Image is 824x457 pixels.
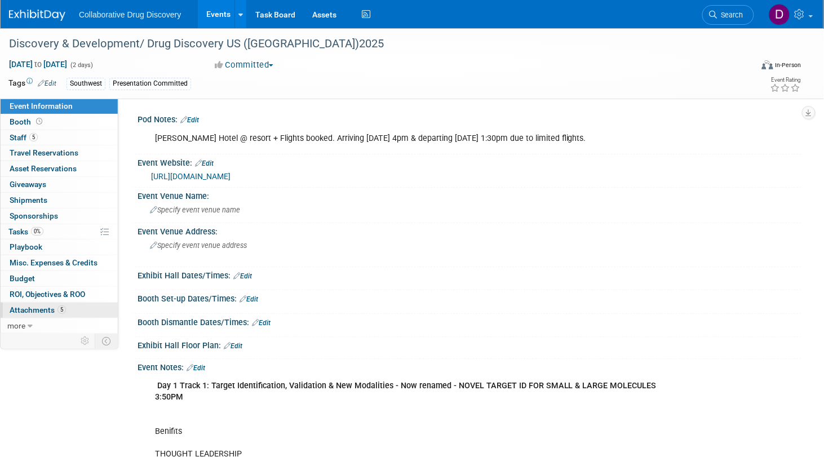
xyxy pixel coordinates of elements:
[1,208,118,224] a: Sponsorships
[10,305,66,314] span: Attachments
[38,79,56,87] a: Edit
[138,154,801,169] div: Event Website:
[5,34,734,54] div: Discovery & Development/ Drug Discovery US ([GEOGRAPHIC_DATA])2025
[769,4,790,25] img: Daniel Castro
[33,60,43,69] span: to
[211,59,278,71] button: Committed
[67,78,105,90] div: Southwest
[252,319,271,327] a: Edit
[76,334,95,348] td: Personalize Event Tab Strip
[8,59,68,69] span: [DATE] [DATE]
[138,111,801,126] div: Pod Notes:
[138,290,801,305] div: Booth Set-up Dates/Times:
[762,60,773,69] img: Format-Inperson.png
[195,159,214,167] a: Edit
[1,303,118,318] a: Attachments5
[150,206,240,214] span: Specify event venue name
[702,5,754,25] a: Search
[1,130,118,145] a: Staff5
[1,114,118,130] a: Booth
[717,11,743,19] span: Search
[138,337,801,352] div: Exhibit Hall Floor Plan:
[1,224,118,239] a: Tasks0%
[187,364,205,372] a: Edit
[10,164,77,173] span: Asset Reservations
[10,211,58,220] span: Sponsorships
[224,342,242,350] a: Edit
[1,177,118,192] a: Giveaways
[684,59,802,76] div: Event Format
[138,188,801,202] div: Event Venue Name:
[69,61,93,69] span: (2 days)
[8,227,43,236] span: Tasks
[233,272,252,280] a: Edit
[10,258,98,267] span: Misc. Expenses & Credits
[138,267,801,282] div: Exhibit Hall Dates/Times:
[1,318,118,334] a: more
[8,77,56,90] td: Tags
[9,10,65,21] img: ExhibitDay
[1,161,118,176] a: Asset Reservations
[1,287,118,302] a: ROI, Objectives & ROO
[1,255,118,270] a: Misc. Expenses & Credits
[79,10,181,19] span: Collaborative Drug Discovery
[150,241,247,250] span: Specify event venue address
[1,239,118,255] a: Playbook
[31,227,43,236] span: 0%
[138,314,801,329] div: Booth Dismantle Dates/Times:
[10,196,47,205] span: Shipments
[1,271,118,286] a: Budget
[34,117,45,126] span: Booth not reserved yet
[29,133,38,141] span: 5
[7,321,25,330] span: more
[10,101,73,110] span: Event Information
[138,359,801,374] div: Event Notes:
[10,274,35,283] span: Budget
[10,242,42,251] span: Playbook
[95,334,118,348] td: Toggle Event Tabs
[155,381,657,402] b: Day 1 Track 1: Target Identification, Validation & New Modalities - Now renamed - NOVEL TARGET ID...
[151,172,231,181] a: [URL][DOMAIN_NAME]
[770,77,801,83] div: Event Rating
[1,145,118,161] a: Travel Reservations
[10,117,45,126] span: Booth
[1,193,118,208] a: Shipments
[240,295,258,303] a: Edit
[147,127,674,150] div: [PERSON_NAME] Hotel @ resort + Flights booked. Arriving [DATE] 4pm & departing [DATE] 1:30pm due ...
[57,305,66,314] span: 5
[10,148,78,157] span: Travel Reservations
[10,290,85,299] span: ROI, Objectives & ROO
[138,223,801,237] div: Event Venue Address:
[1,99,118,114] a: Event Information
[109,78,191,90] div: Presentation Committed
[775,61,801,69] div: In-Person
[180,116,199,124] a: Edit
[10,133,38,142] span: Staff
[10,180,46,189] span: Giveaways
